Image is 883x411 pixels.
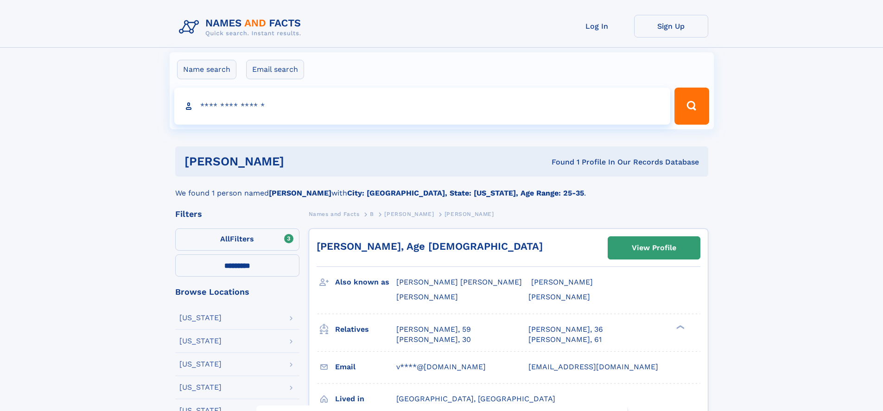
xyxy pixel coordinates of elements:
img: Logo Names and Facts [175,15,309,40]
b: City: [GEOGRAPHIC_DATA], State: [US_STATE], Age Range: 25-35 [347,189,584,197]
a: Names and Facts [309,208,360,220]
a: Log In [560,15,634,38]
div: [US_STATE] [179,360,222,368]
span: All [220,234,230,243]
a: [PERSON_NAME], 30 [396,335,471,345]
a: View Profile [608,237,700,259]
div: View Profile [632,237,676,259]
b: [PERSON_NAME] [269,189,331,197]
a: [PERSON_NAME], 36 [528,324,603,335]
h3: Lived in [335,391,396,407]
span: B [370,211,374,217]
button: Search Button [674,88,709,125]
a: [PERSON_NAME] [384,208,434,220]
h3: Email [335,359,396,375]
h3: Relatives [335,322,396,337]
div: [US_STATE] [179,384,222,391]
input: search input [174,88,671,125]
a: [PERSON_NAME], 59 [396,324,471,335]
a: Sign Up [634,15,708,38]
h3: Also known as [335,274,396,290]
a: [PERSON_NAME], 61 [528,335,602,345]
span: [PERSON_NAME] [396,292,458,301]
span: [PERSON_NAME] [445,211,494,217]
div: Found 1 Profile In Our Records Database [418,157,699,167]
div: We found 1 person named with . [175,177,708,199]
div: Browse Locations [175,288,299,296]
label: Filters [175,228,299,251]
a: B [370,208,374,220]
label: Name search [177,60,236,79]
div: [US_STATE] [179,314,222,322]
span: [PERSON_NAME] [528,292,590,301]
div: Filters [175,210,299,218]
span: [EMAIL_ADDRESS][DOMAIN_NAME] [528,362,658,371]
div: ❯ [674,324,685,330]
span: [GEOGRAPHIC_DATA], [GEOGRAPHIC_DATA] [396,394,555,403]
div: [US_STATE] [179,337,222,345]
span: [PERSON_NAME] [384,211,434,217]
span: [PERSON_NAME] [531,278,593,286]
a: [PERSON_NAME], Age [DEMOGRAPHIC_DATA] [317,240,543,252]
span: [PERSON_NAME] [PERSON_NAME] [396,278,522,286]
h1: [PERSON_NAME] [184,156,418,167]
label: Email search [246,60,304,79]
